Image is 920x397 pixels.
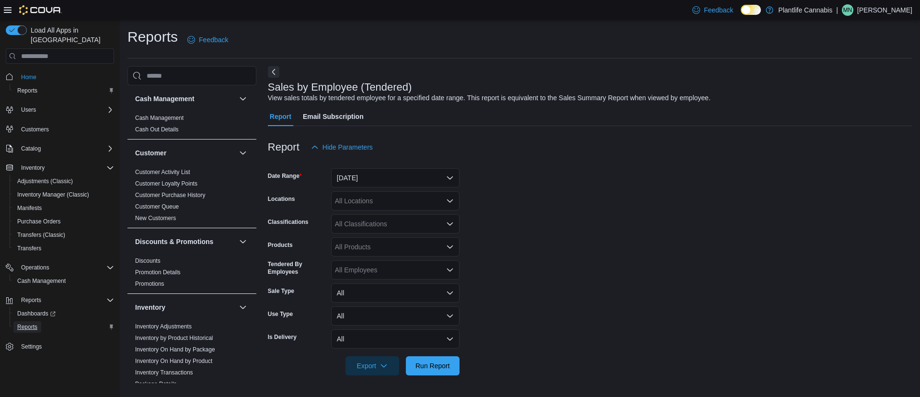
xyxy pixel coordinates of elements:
a: Settings [17,341,46,352]
button: Operations [17,262,53,273]
span: Settings [21,343,42,350]
span: Transfers (Classic) [17,231,65,239]
a: Customers [17,124,53,135]
a: Promotion Details [135,269,181,276]
span: Run Report [415,361,450,371]
span: Feedback [199,35,228,45]
a: Dashboards [13,308,59,319]
a: Discounts [135,257,161,264]
label: Date Range [268,172,302,180]
a: Manifests [13,202,46,214]
span: Manifests [13,202,114,214]
span: Purchase Orders [13,216,114,227]
button: Inventory Manager (Classic) [10,188,118,201]
p: | [836,4,838,16]
button: Transfers [10,242,118,255]
span: Reports [13,85,114,96]
span: Reports [21,296,41,304]
span: Package Details [135,380,177,388]
img: Cova [19,5,62,15]
div: Mac Newson [842,4,853,16]
span: Catalog [17,143,114,154]
span: Inventory Manager (Classic) [17,191,89,198]
button: Export [345,356,399,375]
button: Users [17,104,40,116]
span: Dashboards [17,310,56,317]
a: Reports [13,321,41,333]
span: Inventory [17,162,114,174]
span: Discounts [135,257,161,265]
a: Transfers [13,243,45,254]
span: Customer Purchase History [135,191,206,199]
h3: Cash Management [135,94,195,104]
a: Customer Loyalty Points [135,180,197,187]
span: Load All Apps in [GEOGRAPHIC_DATA] [27,25,114,45]
span: Reports [17,87,37,94]
span: Adjustments (Classic) [13,175,114,187]
span: New Customers [135,214,176,222]
span: Reports [17,323,37,331]
span: Purchase Orders [17,218,61,225]
input: Dark Mode [741,5,761,15]
span: Reports [17,294,114,306]
button: Reports [10,320,118,334]
span: Inventory On Hand by Product [135,357,212,365]
span: Cash Management [13,275,114,287]
button: All [331,329,460,349]
span: Promotion Details [135,269,181,276]
span: Operations [17,262,114,273]
h3: Sales by Employee (Tendered) [268,82,412,93]
nav: Complex example [6,66,114,378]
a: Cash Out Details [135,126,179,133]
span: Reports [13,321,114,333]
span: Transfers [13,243,114,254]
a: Purchase Orders [13,216,65,227]
button: Open list of options [446,243,454,251]
button: Run Report [406,356,460,375]
span: Operations [21,264,49,271]
a: Promotions [135,280,164,287]
button: Open list of options [446,220,454,228]
button: Reports [2,293,118,307]
a: Cash Management [13,275,69,287]
a: Customer Queue [135,203,179,210]
button: [DATE] [331,168,460,187]
a: Dashboards [10,307,118,320]
span: Manifests [17,204,42,212]
button: Purchase Orders [10,215,118,228]
button: Operations [2,261,118,274]
label: Is Delivery [268,333,297,341]
a: Feedback [689,0,737,20]
button: Hide Parameters [307,138,377,157]
button: Open list of options [446,266,454,274]
span: Feedback [704,5,733,15]
button: All [331,306,460,326]
button: Catalog [2,142,118,155]
a: Transfers (Classic) [13,229,69,241]
p: [PERSON_NAME] [857,4,912,16]
div: Cash Management [127,112,256,139]
button: Customer [237,147,249,159]
button: Next [268,66,279,78]
h3: Discounts & Promotions [135,237,213,246]
h3: Inventory [135,303,165,312]
a: Inventory On Hand by Product [135,358,212,364]
button: Inventory [237,302,249,313]
span: Inventory Transactions [135,369,193,376]
button: Cash Management [237,93,249,105]
span: Export [351,356,393,375]
button: Inventory [2,161,118,175]
span: Customers [17,123,114,135]
span: Home [21,73,36,81]
label: Sale Type [268,287,294,295]
span: Settings [17,340,114,352]
span: Cash Management [135,114,184,122]
button: Transfers (Classic) [10,228,118,242]
div: Customer [127,166,256,228]
button: Customers [2,122,118,136]
div: Discounts & Promotions [127,255,256,293]
span: Inventory On Hand by Package [135,346,215,353]
button: Home [2,70,118,83]
span: Inventory Manager (Classic) [13,189,114,200]
a: Package Details [135,381,177,387]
